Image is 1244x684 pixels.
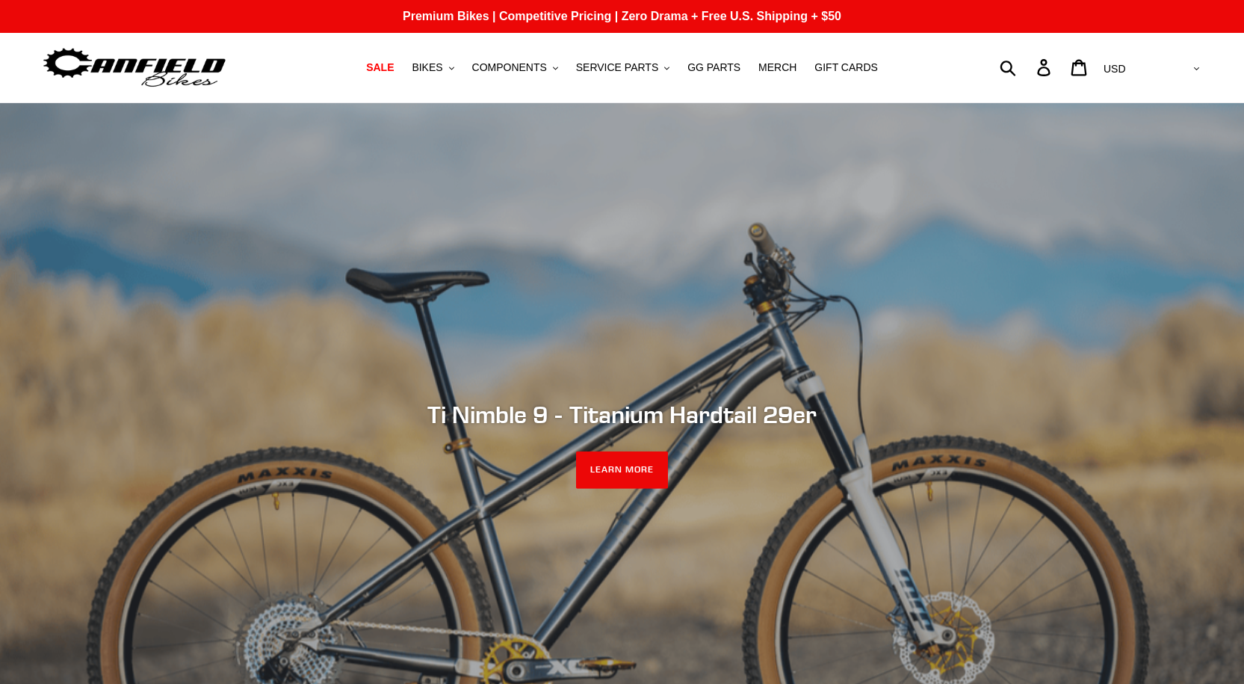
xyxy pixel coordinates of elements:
[569,58,677,78] button: SERVICE PARTS
[472,61,547,74] span: COMPONENTS
[807,58,885,78] a: GIFT CARDS
[412,61,442,74] span: BIKES
[758,61,796,74] span: MERCH
[687,61,740,74] span: GG PARTS
[576,452,668,489] a: LEARN MORE
[359,58,401,78] a: SALE
[814,61,878,74] span: GIFT CARDS
[215,401,1030,429] h2: Ti Nimble 9 - Titanium Hardtail 29er
[1008,51,1046,84] input: Search
[41,44,228,91] img: Canfield Bikes
[576,61,658,74] span: SERVICE PARTS
[680,58,748,78] a: GG PARTS
[366,61,394,74] span: SALE
[751,58,804,78] a: MERCH
[404,58,461,78] button: BIKES
[465,58,566,78] button: COMPONENTS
